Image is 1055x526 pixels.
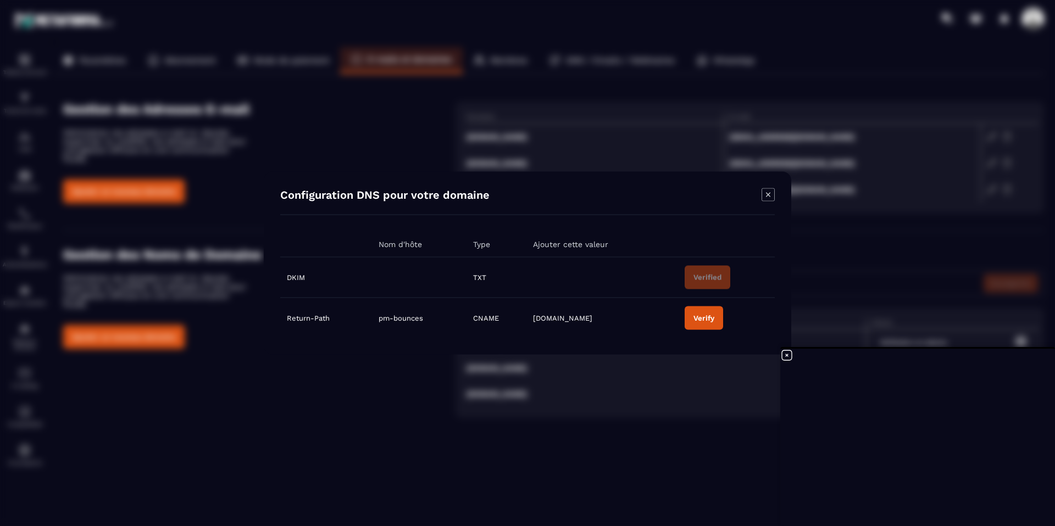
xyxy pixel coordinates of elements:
[526,232,678,258] th: Ajouter cette valeur
[467,298,526,338] td: CNAME
[685,266,730,289] button: Verified
[379,314,423,322] span: pm-bounces
[467,257,526,298] td: TXT
[533,314,592,322] span: [DOMAIN_NAME]
[372,232,467,258] th: Nom d'hôte
[693,273,721,282] div: Verified
[693,314,714,322] div: Verify
[280,298,372,338] td: Return-Path
[467,232,526,258] th: Type
[280,257,372,298] td: DKIM
[685,306,723,330] button: Verify
[280,188,490,204] h4: Configuration DNS pour votre domaine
